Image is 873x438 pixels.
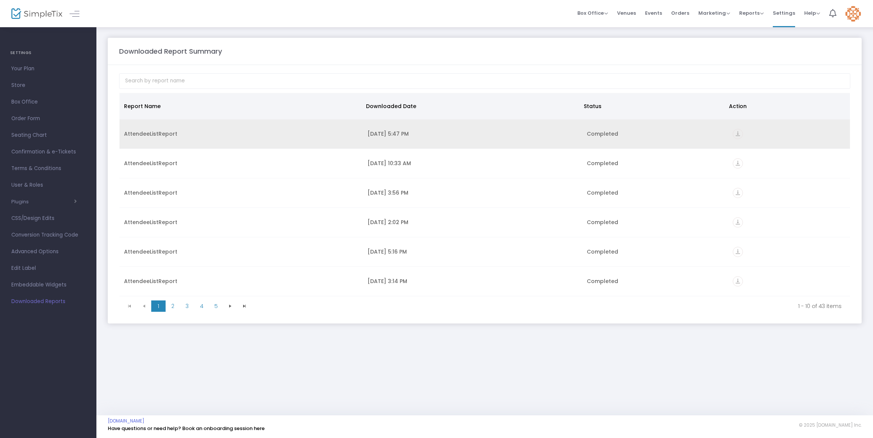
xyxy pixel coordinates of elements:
th: Action [724,93,845,119]
span: Events [645,3,662,23]
div: https://go.SimpleTix.com/oj8fb [733,247,845,257]
span: Advanced Options [11,247,85,257]
span: Go to the next page [223,300,237,312]
span: Your Plan [11,64,85,74]
div: https://go.SimpleTix.com/i977y [733,188,845,198]
a: [DOMAIN_NAME] [108,418,144,424]
span: Go to the last page [242,303,248,309]
i: vertical_align_bottom [733,188,743,198]
div: 8/15/2025 2:02 PM [367,218,578,226]
div: 8/16/2025 3:56 PM [367,189,578,197]
span: Page 3 [180,300,194,312]
span: Downloaded Reports [11,297,85,306]
div: Completed [587,189,724,197]
span: Marketing [698,9,730,17]
span: Box Office [11,97,85,107]
span: Store [11,80,85,90]
span: Go to the last page [237,300,252,312]
div: 8/9/2025 5:16 PM [367,248,578,255]
span: Order Form [11,114,85,124]
a: Have questions or need help? Book an onboarding session here [108,425,265,432]
a: vertical_align_bottom [733,131,743,139]
div: Completed [587,248,724,255]
span: CSS/Design Edits [11,214,85,223]
span: Settings [773,3,795,23]
div: Completed [587,130,724,138]
span: Embeddable Widgets [11,280,85,290]
div: https://go.SimpleTix.com/wu7v8 [733,158,845,169]
span: Go to the next page [227,303,233,309]
a: vertical_align_bottom [733,161,743,168]
span: © 2025 [DOMAIN_NAME] Inc. [799,422,862,428]
m-panel-title: Downloaded Report Summary [119,46,222,56]
span: Confirmation & e-Tickets [11,147,85,157]
a: vertical_align_bottom [733,220,743,227]
span: Reports [739,9,764,17]
span: Seating Chart [11,130,85,140]
span: Page 4 [194,300,209,312]
div: Completed [587,159,724,167]
i: vertical_align_bottom [733,217,743,228]
div: AttendeeListReport [124,218,358,226]
span: Venues [617,3,636,23]
span: Page 5 [209,300,223,312]
div: AttendeeListReport [124,248,358,255]
div: 8/2/2025 3:14 PM [367,277,578,285]
span: User & Roles [11,180,85,190]
button: Plugins [11,199,77,205]
a: vertical_align_bottom [733,279,743,286]
div: https://go.SimpleTix.com/9p67z [733,129,845,139]
div: Completed [587,218,724,226]
span: Page 2 [166,300,180,312]
kendo-pager-info: 1 - 10 of 43 items [257,302,842,310]
span: Page 1 [151,300,166,312]
i: vertical_align_bottom [733,247,743,257]
span: Edit Label [11,263,85,273]
div: https://go.SimpleTix.com/8s7pl [733,217,845,228]
span: Help [804,9,820,17]
span: Conversion Tracking Code [11,230,85,240]
div: AttendeeListReport [124,130,358,138]
a: vertical_align_bottom [733,249,743,257]
i: vertical_align_bottom [733,129,743,139]
div: AttendeeListReport [124,189,358,197]
th: Report Name [119,93,361,119]
i: vertical_align_bottom [733,158,743,169]
div: AttendeeListReport [124,159,358,167]
div: https://go.SimpleTix.com/2umts [733,276,845,286]
input: Search by report name [119,73,850,89]
div: AttendeeListReport [124,277,358,285]
span: Orders [671,3,689,23]
div: Data table [119,93,850,297]
span: Terms & Conditions [11,164,85,173]
th: Status [579,93,724,119]
span: Box Office [577,9,608,17]
a: vertical_align_bottom [733,190,743,198]
th: Downloaded Date [361,93,579,119]
div: Completed [587,277,724,285]
div: 8/23/2025 5:47 PM [367,130,578,138]
div: 8/19/2025 10:33 AM [367,159,578,167]
h4: SETTINGS [10,45,86,60]
i: vertical_align_bottom [733,276,743,286]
